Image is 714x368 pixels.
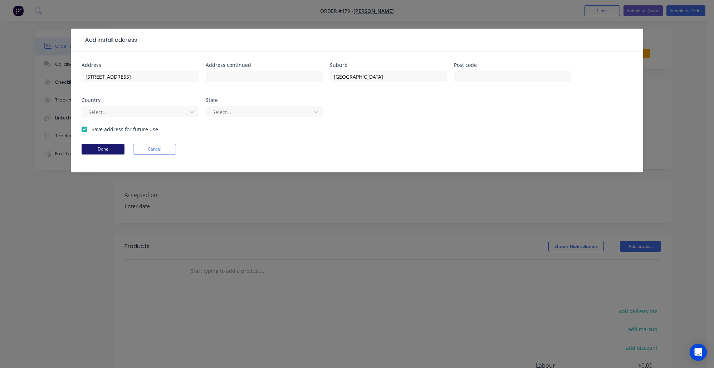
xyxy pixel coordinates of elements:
[82,63,199,68] div: Address
[206,63,323,68] div: Address continued
[82,144,124,154] button: Done
[690,344,707,361] div: Open Intercom Messenger
[92,126,158,133] label: Save address for future use
[133,144,176,154] button: Cancel
[82,36,137,44] div: Add install address
[206,98,323,103] div: State
[82,98,199,103] div: Country
[330,63,447,68] div: Suburb
[454,63,571,68] div: Post code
